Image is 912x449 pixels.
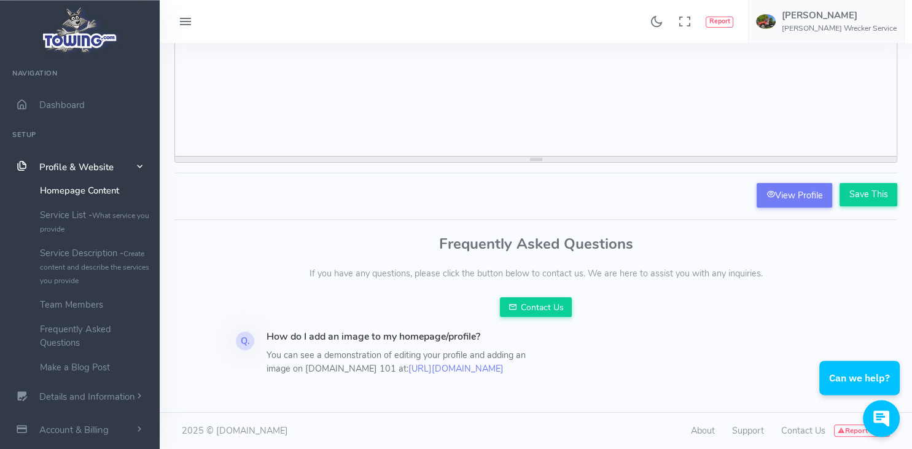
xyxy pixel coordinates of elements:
img: logo [39,4,122,56]
a: Contact Us [781,424,825,437]
a: Homepage Content [31,178,160,203]
h5: [PERSON_NAME] [782,10,897,20]
a: Team Members [31,292,160,317]
a: [URL][DOMAIN_NAME] [408,362,504,375]
span: Account & Billing [39,423,109,435]
iframe: Conversations [807,327,912,449]
div: 2025 © [DOMAIN_NAME] [174,424,536,438]
button: Report [706,17,733,28]
a: Support [732,424,764,437]
small: What service you provide [40,211,149,234]
div: Q. [236,332,254,350]
div: resize [175,157,897,162]
h3: Frequently Asked Questions [174,236,897,252]
a: Frequently Asked Questions [31,317,160,355]
input: Save This [840,183,897,206]
small: Create content and describe the services you provide [40,249,149,286]
a: Make a Blog Post [31,355,160,380]
span: Details and Information [39,391,135,403]
a: About [691,424,715,437]
span: Dashboard [39,99,85,111]
h4: How do I add an image to my homepage/profile? [267,332,528,343]
span: Profile & Website [39,160,114,173]
img: user-image [756,14,776,29]
a: Contact Us [500,297,572,317]
h6: [PERSON_NAME] Wrecker Service [782,25,897,33]
a: View Profile [757,183,832,208]
a: Service List -What service you provide [31,203,160,241]
p: You can see a demonstration of editing your profile and adding an image on [DOMAIN_NAME] 101 at: [267,349,528,375]
p: If you have any questions, please click the button below to contact us. We are here to assist you... [174,267,897,281]
a: Service Description -Create content and describe the services you provide [31,241,160,292]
